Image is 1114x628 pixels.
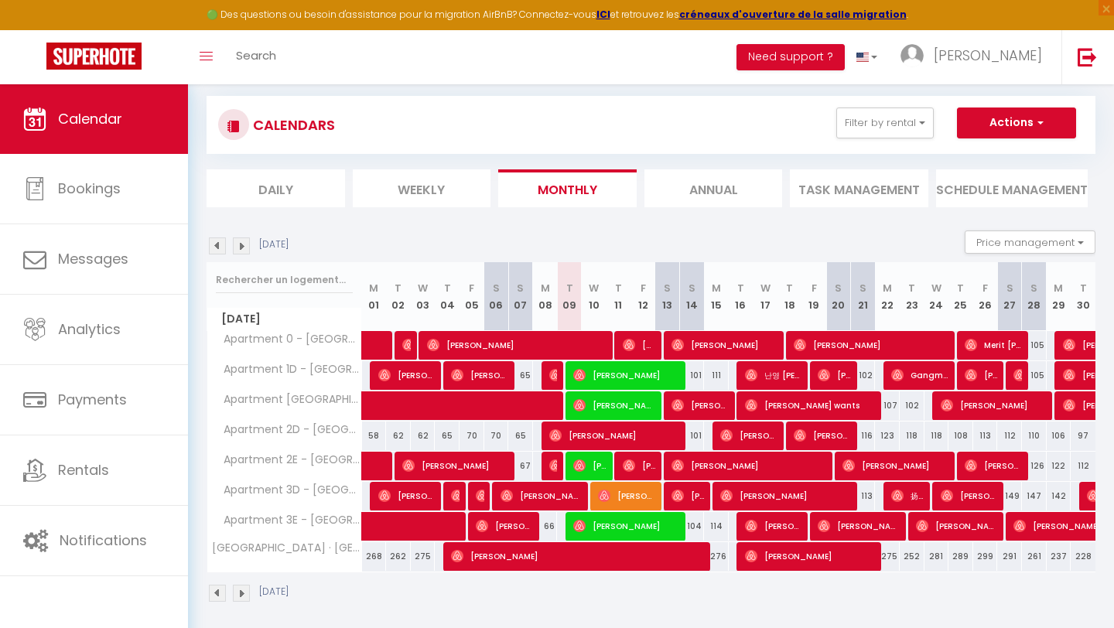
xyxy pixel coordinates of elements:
span: [DATE][PERSON_NAME] [623,330,656,360]
abbr: S [1030,281,1037,295]
div: 101 [679,361,704,390]
div: 104 [679,512,704,541]
div: 118 [900,422,924,450]
span: [PERSON_NAME] [PERSON_NAME] [451,360,509,390]
button: Ouvrir le widget de chat LiveChat [12,6,59,53]
abbr: T [737,281,744,295]
span: [PERSON_NAME] [598,481,656,510]
th: 20 [826,262,851,331]
div: 70 [484,422,509,450]
div: 116 [851,422,876,450]
div: 147 [1022,482,1047,510]
span: [PERSON_NAME] [623,451,656,480]
th: 02 [386,262,411,331]
th: 23 [900,262,924,331]
div: 66 [533,512,558,541]
abbr: W [589,281,599,295]
li: Annual [644,169,783,207]
span: [PERSON_NAME] [378,360,436,390]
span: Apartment 3E - [GEOGRAPHIC_DATA] [210,512,364,529]
a: créneaux d'ouverture de la salle migration [679,8,907,21]
img: ... [900,44,924,67]
span: [PERSON_NAME] [1013,360,1022,390]
th: 25 [948,262,973,331]
th: 01 [362,262,387,331]
th: 09 [557,262,582,331]
span: [PERSON_NAME] [671,330,779,360]
abbr: S [859,281,866,295]
span: [PERSON_NAME] [916,511,999,541]
th: 28 [1022,262,1047,331]
img: Super Booking [46,43,142,70]
li: Monthly [498,169,637,207]
th: 19 [801,262,826,331]
span: [PERSON_NAME] [549,421,682,450]
abbr: F [641,281,646,295]
h3: CALENDARS [249,108,335,142]
abbr: S [835,281,842,295]
span: [PERSON_NAME] [842,451,950,480]
div: 112 [1071,452,1095,480]
span: Apartment 2D - [GEOGRAPHIC_DATA] [210,422,364,439]
abbr: F [812,281,817,295]
th: 12 [630,262,655,331]
abbr: T [395,281,402,295]
th: 21 [851,262,876,331]
th: 03 [411,262,436,331]
abbr: S [517,281,524,295]
span: Merit [PERSON_NAME] [965,330,1023,360]
span: Notifications [60,531,147,550]
th: 26 [973,262,998,331]
span: Calendar [58,109,122,128]
span: [PERSON_NAME] [573,511,681,541]
div: 113 [973,422,998,450]
p: [DATE] [259,585,289,599]
li: Daily [207,169,345,207]
span: [PERSON_NAME] [671,391,730,420]
span: Bookings [58,179,121,198]
span: Apartment [GEOGRAPHIC_DATA] [210,391,364,408]
div: 149 [997,482,1022,510]
th: 18 [777,262,802,331]
span: [PERSON_NAME] [378,481,436,510]
div: 62 [411,422,436,450]
div: 291 [997,542,1022,571]
span: [PERSON_NAME] [549,360,558,390]
div: 262 [386,542,411,571]
div: 105 [1022,331,1047,360]
th: 04 [435,262,460,331]
span: [PERSON_NAME] Man [818,511,900,541]
a: ICI [596,8,610,21]
abbr: M [883,281,892,295]
span: Messages [58,249,128,268]
span: Apartment 1D - [GEOGRAPHIC_DATA] [210,361,364,378]
div: 112 [997,422,1022,450]
div: 65 [508,361,533,390]
th: 29 [1047,262,1071,331]
abbr: T [786,281,793,295]
th: 13 [655,262,680,331]
button: Price management [965,230,1095,254]
th: 10 [582,262,607,331]
div: 299 [973,542,998,571]
abbr: M [1054,281,1063,295]
th: 30 [1071,262,1095,331]
span: Rentals [58,460,109,480]
span: [PERSON_NAME] [671,451,829,480]
div: 228 [1071,542,1095,571]
div: 275 [875,542,900,571]
div: 142 [1047,482,1071,510]
span: [PERSON_NAME] [573,391,656,420]
span: Gangmin Jeon [891,360,949,390]
div: 261 [1022,542,1047,571]
th: 07 [508,262,533,331]
span: [PERSON_NAME] [941,481,999,510]
abbr: M [712,281,721,295]
th: 15 [704,262,729,331]
span: [PERSON_NAME] [573,360,681,390]
abbr: F [982,281,988,295]
li: Weekly [353,169,491,207]
a: Search [224,30,288,84]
